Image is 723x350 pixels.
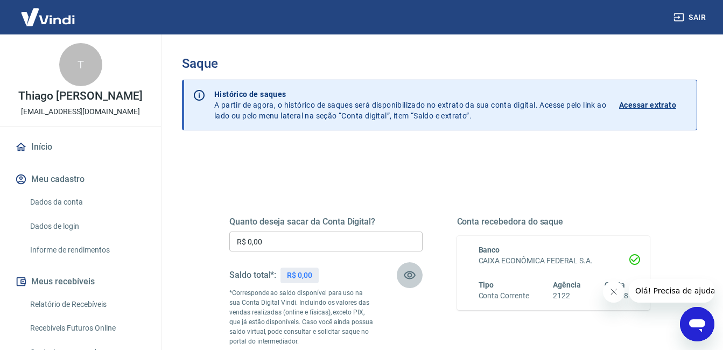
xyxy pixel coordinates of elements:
[553,290,581,302] h6: 2122
[214,89,606,100] p: Histórico de saques
[13,1,83,33] img: Vindi
[6,8,90,16] span: Olá! Precisa de ajuda?
[26,293,148,316] a: Relatório de Recebíveis
[26,239,148,261] a: Informe de rendimentos
[214,89,606,121] p: A partir de agora, o histórico de saques será disponibilizado no extrato da sua conta digital. Ac...
[287,270,312,281] p: R$ 0,00
[13,167,148,191] button: Meu cadastro
[553,281,581,289] span: Agência
[182,56,697,71] h3: Saque
[21,106,140,117] p: [EMAIL_ADDRESS][DOMAIN_NAME]
[629,279,714,303] iframe: Mensagem da empresa
[457,216,650,227] h5: Conta recebedora do saque
[26,317,148,339] a: Recebíveis Futuros Online
[671,8,710,27] button: Sair
[59,43,102,86] div: T
[13,135,148,159] a: Início
[680,307,714,341] iframe: Botão para abrir a janela de mensagens
[229,216,423,227] h5: Quanto deseja sacar da Conta Digital?
[26,215,148,237] a: Dados de login
[619,89,688,121] a: Acessar extrato
[13,270,148,293] button: Meus recebíveis
[26,191,148,213] a: Dados da conta
[229,270,276,281] h5: Saldo total*:
[603,281,624,303] iframe: Fechar mensagem
[479,290,529,302] h6: Conta Corrente
[479,255,629,267] h6: CAIXA ECONÔMICA FEDERAL S.A.
[479,246,500,254] span: Banco
[479,281,494,289] span: Tipo
[229,288,374,346] p: *Corresponde ao saldo disponível para uso na sua Conta Digital Vindi. Incluindo os valores das ve...
[18,90,142,102] p: Thiago [PERSON_NAME]
[619,100,676,110] p: Acessar extrato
